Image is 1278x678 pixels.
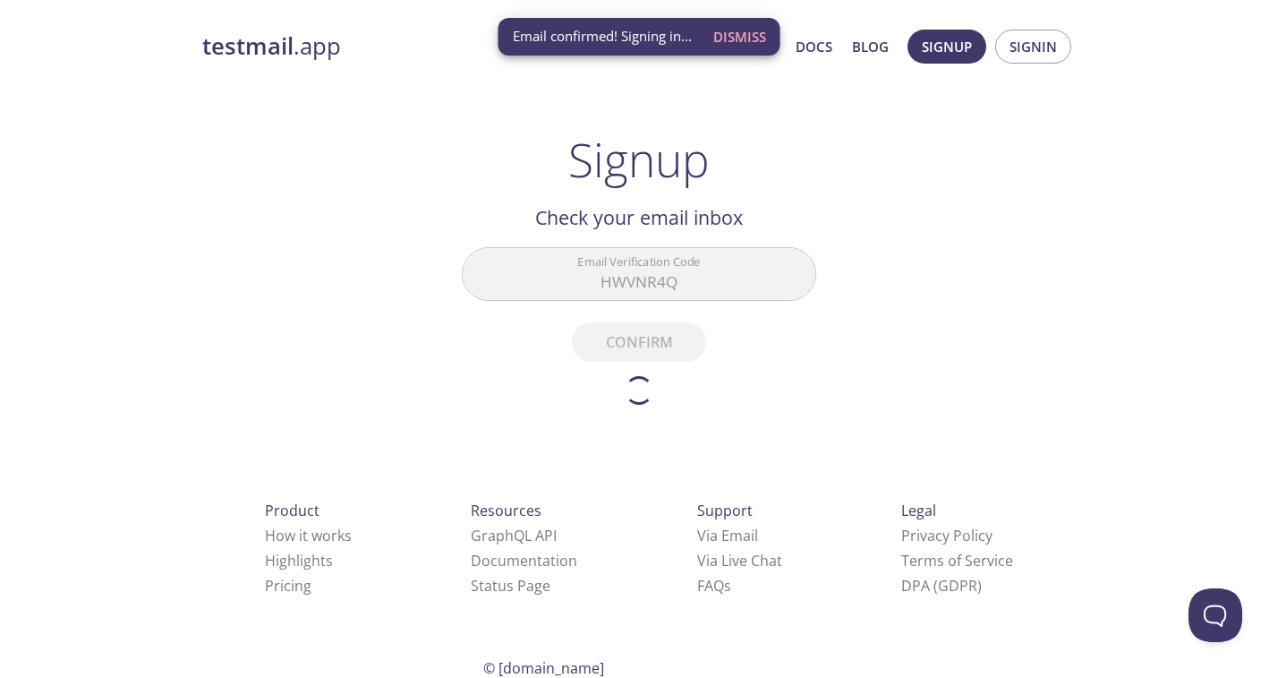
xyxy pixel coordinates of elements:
[568,133,710,186] h1: Signup
[852,35,889,58] a: Blog
[697,551,782,571] a: Via Live Chat
[706,20,773,54] button: Dismiss
[1010,35,1057,58] span: Signin
[471,551,577,571] a: Documentation
[796,35,832,58] a: Docs
[202,31,623,62] a: testmail.app
[697,576,731,596] a: FAQ
[265,551,333,571] a: Highlights
[713,25,766,48] span: Dismiss
[1189,588,1242,642] iframe: Help Scout Beacon - Open
[901,526,993,545] a: Privacy Policy
[901,551,1013,571] a: Terms of Service
[697,526,758,545] a: Via Email
[724,576,731,596] span: s
[202,30,294,62] strong: testmail
[922,35,972,58] span: Signup
[513,27,692,46] span: Email confirmed! Signing in...
[265,526,352,545] a: How it works
[901,576,982,596] a: DPA (GDPR)
[265,501,319,520] span: Product
[907,30,986,64] button: Signup
[995,30,1071,64] button: Signin
[462,202,816,233] h2: Check your email inbox
[697,501,753,520] span: Support
[471,526,557,545] a: GraphQL API
[265,576,311,596] a: Pricing
[901,501,936,520] span: Legal
[471,501,541,520] span: Resources
[483,658,604,678] span: © [DOMAIN_NAME]
[471,576,550,596] a: Status Page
